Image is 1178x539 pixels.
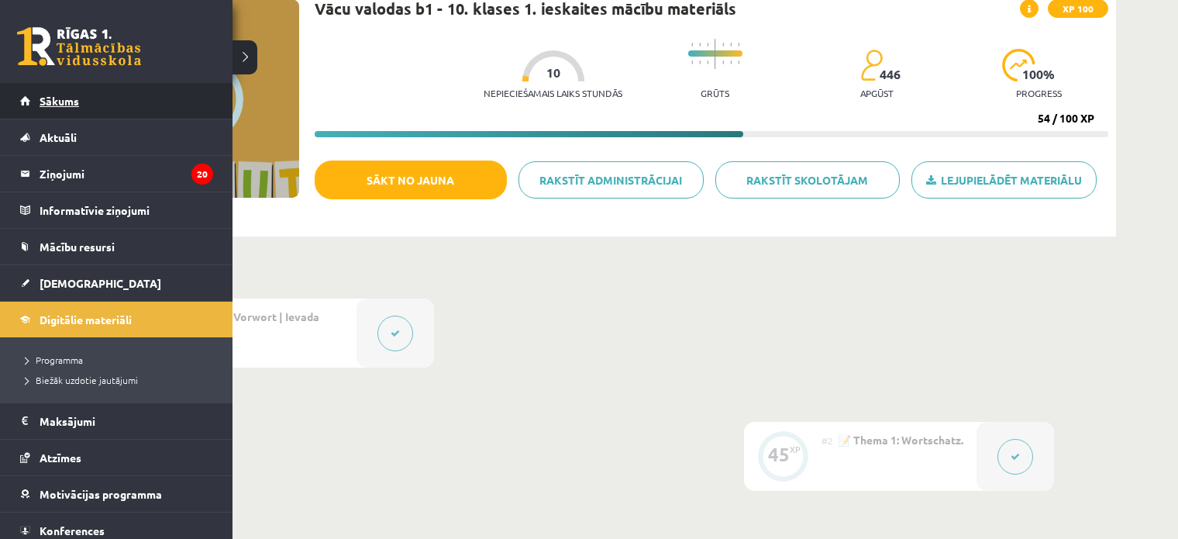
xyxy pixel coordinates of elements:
span: 100 % [1022,67,1056,81]
legend: Maksājumi [40,403,213,439]
span: Digitālie materiāli [40,313,132,327]
img: icon-short-line-57e1e144782c952c97e751825c79c345078a6d821885a25fce030b3d8c18986b.svg [699,60,701,64]
a: Rakstīt skolotājam [715,161,901,199]
a: Lejupielādēt materiālu [911,161,1097,199]
span: 446 [880,67,901,81]
img: icon-short-line-57e1e144782c952c97e751825c79c345078a6d821885a25fce030b3d8c18986b.svg [730,60,732,64]
a: Maksājumi [20,403,213,439]
a: Mācību resursi [20,229,213,264]
a: Motivācijas programma [20,476,213,512]
p: progress [1016,88,1062,98]
img: icon-short-line-57e1e144782c952c97e751825c79c345078a6d821885a25fce030b3d8c18986b.svg [730,43,732,47]
img: icon-progress-161ccf0a02000e728c5f80fcf4c31c7af3da0e1684b2b1d7c360e028c24a22f1.svg [1002,49,1035,81]
a: Aktuāli [20,119,213,155]
span: 📝 Thema 1: Wortschatz. [838,433,963,447]
span: Motivācijas programma [40,487,162,501]
a: Informatīvie ziņojumi [20,192,213,228]
legend: Ziņojumi [40,156,213,192]
a: Rakstīt administrācijai [518,161,704,199]
a: Sākums [20,83,213,119]
span: Atzīmes [40,451,81,465]
img: icon-short-line-57e1e144782c952c97e751825c79c345078a6d821885a25fce030b3d8c18986b.svg [691,43,693,47]
p: apgūst [860,88,894,98]
img: icon-short-line-57e1e144782c952c97e751825c79c345078a6d821885a25fce030b3d8c18986b.svg [707,43,708,47]
a: Digitālie materiāli [20,302,213,337]
p: Nepieciešamais laiks stundās [484,88,622,98]
img: icon-short-line-57e1e144782c952c97e751825c79c345078a6d821885a25fce030b3d8c18986b.svg [738,60,739,64]
span: 10 [546,66,560,80]
span: Biežāk uzdotie jautājumi [19,374,138,386]
img: icon-short-line-57e1e144782c952c97e751825c79c345078a6d821885a25fce030b3d8c18986b.svg [691,60,693,64]
div: 45 [768,447,790,461]
span: Aktuāli [40,130,77,144]
img: icon-short-line-57e1e144782c952c97e751825c79c345078a6d821885a25fce030b3d8c18986b.svg [738,43,739,47]
img: icon-short-line-57e1e144782c952c97e751825c79c345078a6d821885a25fce030b3d8c18986b.svg [699,43,701,47]
a: Rīgas 1. Tālmācības vidusskola [17,27,141,66]
img: icon-short-line-57e1e144782c952c97e751825c79c345078a6d821885a25fce030b3d8c18986b.svg [707,60,708,64]
span: 💡 Vorwort | Ievada daļa. [201,309,319,337]
span: Konferences [40,523,105,537]
a: Biežāk uzdotie jautājumi [19,373,217,387]
img: students-c634bb4e5e11cddfef0936a35e636f08e4e9abd3cc4e673bd6f9a4125e45ecb1.svg [860,49,883,81]
span: #2 [821,434,833,447]
a: [DEMOGRAPHIC_DATA] [20,265,213,301]
img: icon-long-line-d9ea69661e0d244f92f715978eff75569469978d946b2353a9bb055b3ed8787d.svg [715,39,716,69]
a: Ziņojumi20 [20,156,213,192]
span: [DEMOGRAPHIC_DATA] [40,276,161,290]
button: Sākt no jauna [315,161,507,199]
img: icon-short-line-57e1e144782c952c97e751825c79c345078a6d821885a25fce030b3d8c18986b.svg [722,60,724,64]
p: Grūts [701,88,729,98]
a: Atzīmes [20,440,213,475]
span: Sākums [40,94,79,108]
div: XP [790,445,801,454]
a: Programma [19,353,217,367]
img: icon-short-line-57e1e144782c952c97e751825c79c345078a6d821885a25fce030b3d8c18986b.svg [722,43,724,47]
span: Mācību resursi [40,240,115,254]
i: 20 [191,164,213,185]
legend: Informatīvie ziņojumi [40,192,213,228]
span: Programma [19,354,83,366]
